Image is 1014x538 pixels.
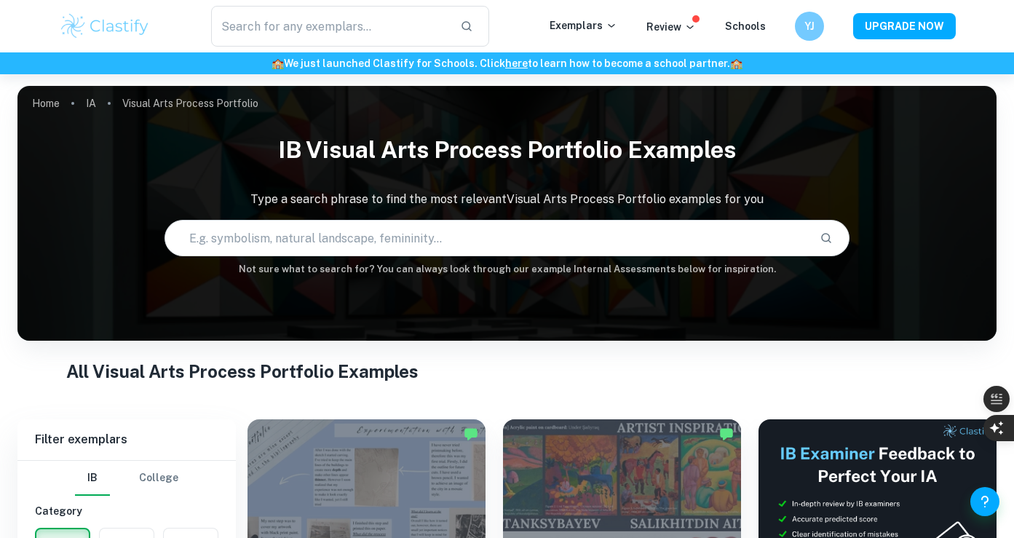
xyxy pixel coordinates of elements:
p: Type a search phrase to find the most relevant Visual Arts Process Portfolio examples for you [17,191,997,208]
button: YJ [795,12,824,41]
h1: IB Visual Arts Process Portfolio examples [17,127,997,173]
span: 🏫 [730,58,742,69]
div: Filter type choice [75,461,178,496]
p: Exemplars [550,17,617,33]
input: E.g. symbolism, natural landscape, femininity... [165,218,809,258]
span: 🏫 [272,58,284,69]
a: Schools [725,20,766,32]
button: IB [75,461,110,496]
p: Visual Arts Process Portfolio [122,95,258,111]
button: UPGRADE NOW [853,13,956,39]
h6: Filter exemplars [17,419,236,460]
h1: All Visual Arts Process Portfolio Examples [66,358,948,384]
button: College [139,461,178,496]
a: here [505,58,528,69]
input: Search for any exemplars... [211,6,449,47]
h6: Not sure what to search for? You can always look through our example Internal Assessments below f... [17,262,997,277]
img: Marked [719,427,734,441]
button: Search [814,226,839,250]
img: Clastify logo [59,12,151,41]
h6: We just launched Clastify for Schools. Click to learn how to become a school partner. [3,55,1011,71]
a: IA [86,93,96,114]
a: Home [32,93,60,114]
p: Review [646,19,696,35]
h6: Category [35,503,218,519]
button: Help and Feedback [970,487,999,516]
img: Marked [464,427,478,441]
h6: YJ [801,18,817,34]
